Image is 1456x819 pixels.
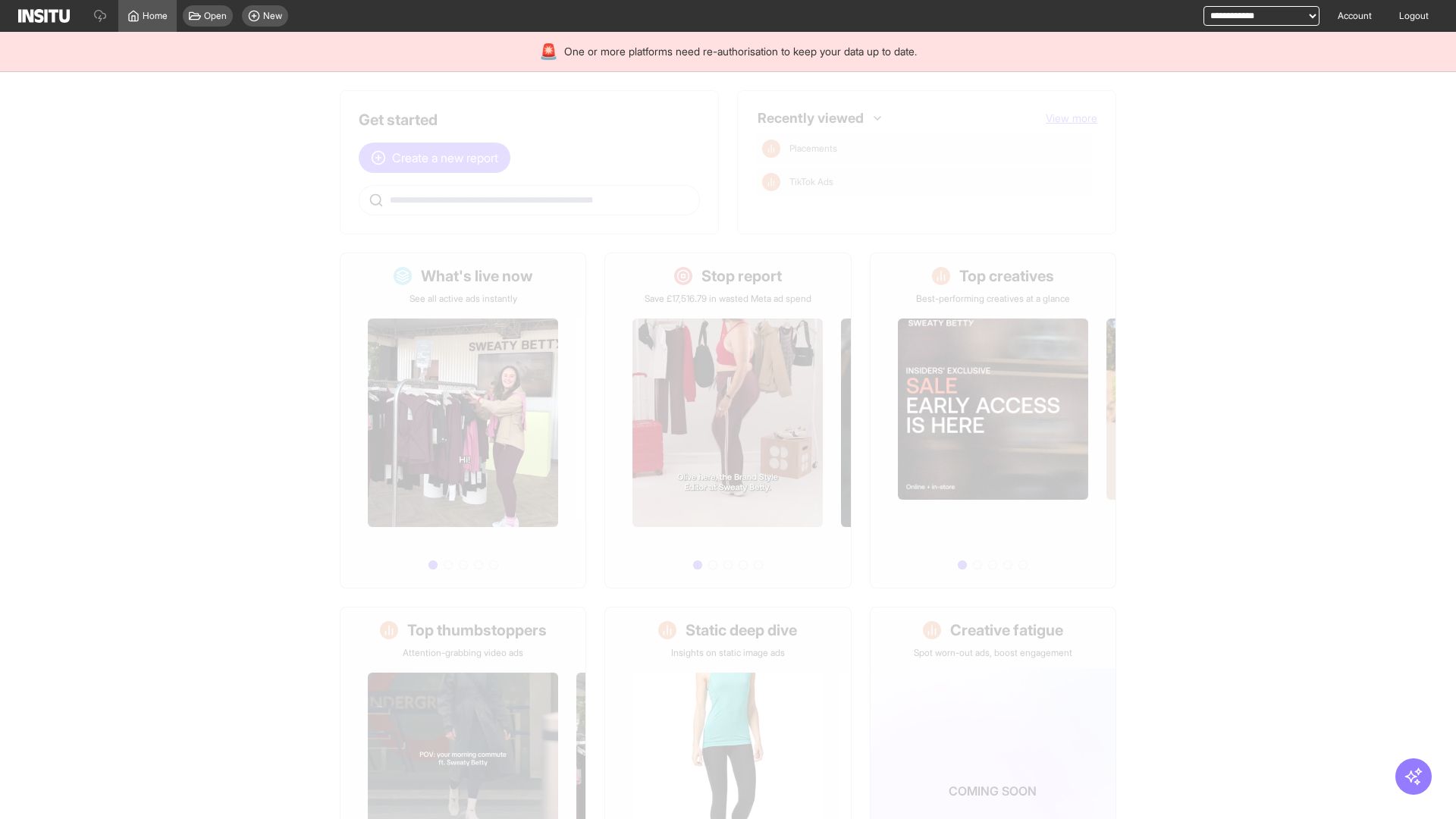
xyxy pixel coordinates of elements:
span: Open [204,10,227,22]
div: 🚨 [539,41,558,62]
span: One or more platforms need re-authorisation to keep your data up to date. [564,44,917,59]
span: Home [143,10,168,22]
span: New [263,10,282,22]
img: Logo [18,9,70,23]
